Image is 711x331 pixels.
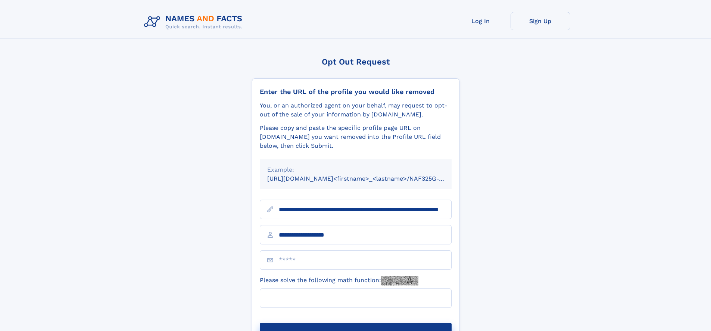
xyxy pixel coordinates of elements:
[260,88,452,96] div: Enter the URL of the profile you would like removed
[252,57,459,66] div: Opt Out Request
[260,276,418,285] label: Please solve the following math function:
[451,12,511,30] a: Log In
[260,124,452,150] div: Please copy and paste the specific profile page URL on [DOMAIN_NAME] you want removed into the Pr...
[141,12,249,32] img: Logo Names and Facts
[267,175,466,182] small: [URL][DOMAIN_NAME]<firstname>_<lastname>/NAF325G-xxxxxxxx
[260,101,452,119] div: You, or an authorized agent on your behalf, may request to opt-out of the sale of your informatio...
[511,12,570,30] a: Sign Up
[267,165,444,174] div: Example:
